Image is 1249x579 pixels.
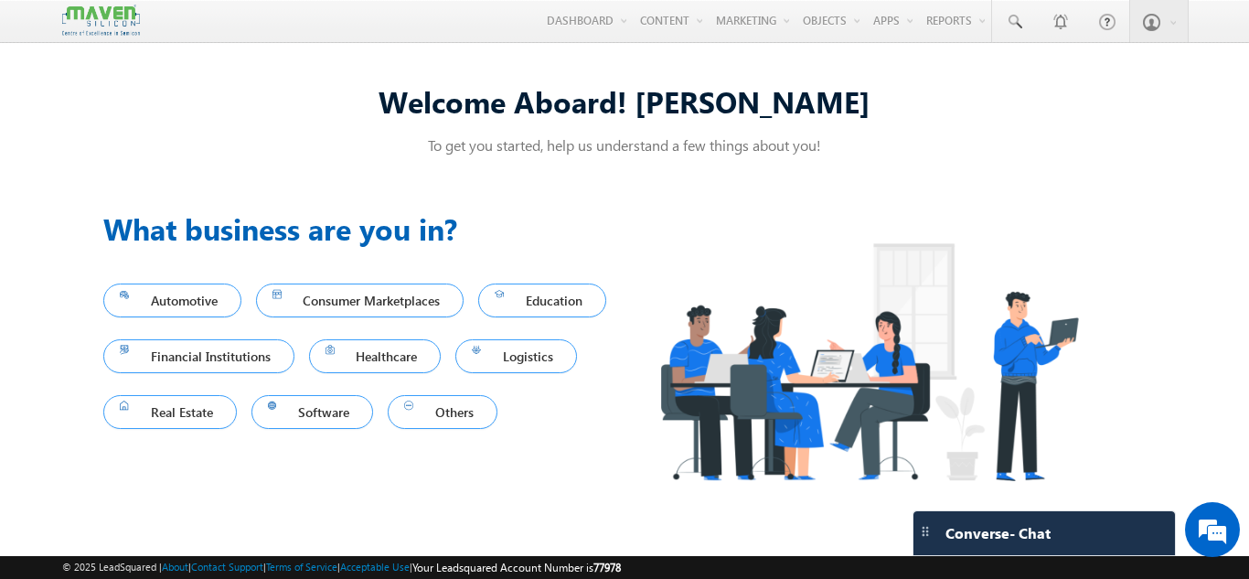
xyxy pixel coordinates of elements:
span: Converse - Chat [945,525,1051,541]
div: Welcome Aboard! [PERSON_NAME] [103,81,1146,121]
span: Education [495,288,590,313]
a: Terms of Service [266,561,337,573]
span: 77978 [593,561,621,574]
span: Consumer Marketplaces [272,288,448,313]
img: carter-drag [918,524,933,539]
a: About [162,561,188,573]
span: Software [268,400,358,424]
span: Your Leadsquared Account Number is [412,561,621,574]
span: © 2025 LeadSquared | | | | | [62,559,621,576]
p: To get you started, help us understand a few things about you! [103,135,1146,155]
span: Financial Institutions [120,344,278,369]
a: Acceptable Use [340,561,410,573]
span: Others [404,400,481,424]
img: Custom Logo [62,5,139,37]
img: Industry.png [624,207,1113,517]
a: Contact Support [191,561,263,573]
span: Automotive [120,288,225,313]
span: Logistics [472,344,560,369]
span: Healthcare [326,344,425,369]
span: Real Estate [120,400,220,424]
h3: What business are you in? [103,207,624,251]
